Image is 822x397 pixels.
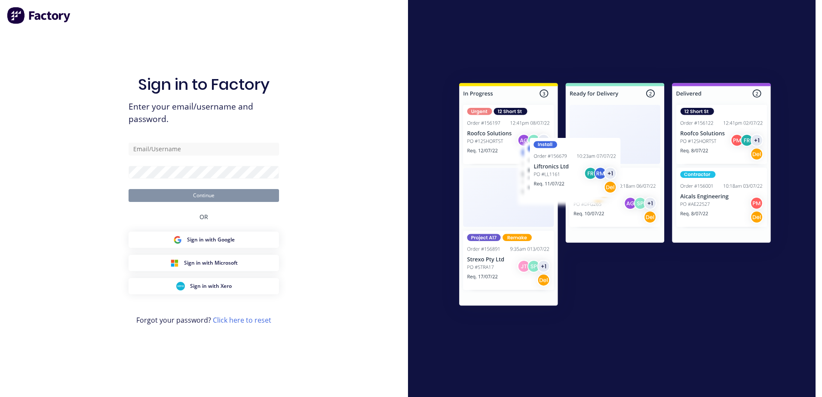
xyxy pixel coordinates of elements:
[440,66,790,326] img: Sign in
[129,255,279,271] button: Microsoft Sign inSign in with Microsoft
[199,202,208,232] div: OR
[129,101,279,125] span: Enter your email/username and password.
[170,259,179,267] img: Microsoft Sign in
[138,75,270,94] h1: Sign in to Factory
[176,282,185,290] img: Xero Sign in
[187,236,235,244] span: Sign in with Google
[213,315,271,325] a: Click here to reset
[173,235,182,244] img: Google Sign in
[184,259,238,267] span: Sign in with Microsoft
[136,315,271,325] span: Forgot your password?
[129,278,279,294] button: Xero Sign inSign in with Xero
[129,143,279,156] input: Email/Username
[129,189,279,202] button: Continue
[129,232,279,248] button: Google Sign inSign in with Google
[190,282,232,290] span: Sign in with Xero
[7,7,71,24] img: Factory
